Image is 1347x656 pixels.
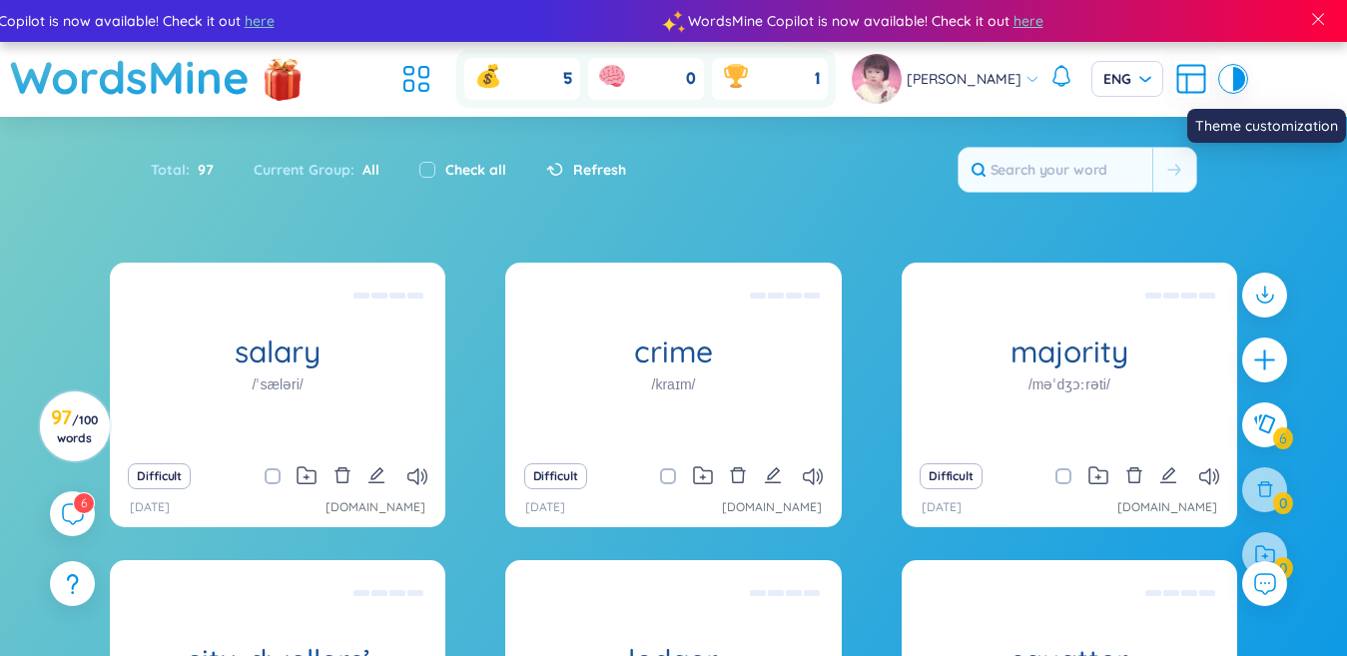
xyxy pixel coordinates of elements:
[686,68,696,90] span: 0
[729,466,747,484] span: delete
[905,10,935,32] span: here
[190,159,214,181] span: 97
[334,466,351,484] span: delete
[253,373,304,395] h1: /ˈsæləri/
[729,462,747,490] button: delete
[920,463,983,489] button: Difficult
[263,51,303,111] img: flashSalesIcon.a7f4f837.png
[334,462,351,490] button: delete
[354,161,379,179] span: All
[445,159,506,181] label: Check all
[852,54,907,104] a: avatar
[852,54,902,104] img: avatar
[563,68,572,90] span: 5
[110,334,445,369] h1: salary
[367,462,385,490] button: edit
[815,68,820,90] span: 1
[1187,109,1346,143] div: Theme customization
[652,373,696,395] h1: /kraɪm/
[151,149,234,191] div: Total :
[722,498,822,517] a: [DOMAIN_NAME]
[326,498,425,517] a: [DOMAIN_NAME]
[565,10,1334,32] div: WordsMine Copilot is now available! Check it out
[922,498,962,517] p: [DATE]
[1159,466,1177,484] span: edit
[524,463,587,489] button: Difficult
[1125,466,1143,484] span: delete
[1252,347,1277,372] span: plus
[1125,462,1143,490] button: delete
[10,42,250,113] a: WordsMine
[128,463,191,489] button: Difficult
[505,334,841,369] h1: crime
[525,498,565,517] p: [DATE]
[57,412,98,445] span: / 100 words
[81,495,87,510] span: 6
[764,462,782,490] button: edit
[234,149,399,191] div: Current Group :
[130,498,170,517] p: [DATE]
[1117,498,1217,517] a: [DOMAIN_NAME]
[74,493,94,513] sup: 6
[907,68,1021,90] span: [PERSON_NAME]
[959,148,1152,192] input: Search your word
[573,159,626,181] span: Refresh
[136,10,166,32] span: here
[1028,373,1110,395] h1: /məˈdʒɔːrəti/
[764,466,782,484] span: edit
[1103,69,1151,89] span: ENG
[902,334,1237,369] h1: majority
[51,409,98,445] h3: 97
[1159,462,1177,490] button: edit
[367,466,385,484] span: edit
